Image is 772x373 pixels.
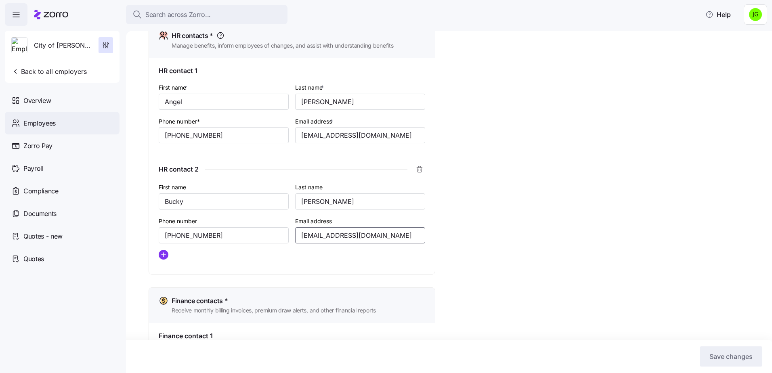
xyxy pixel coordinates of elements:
span: City of [PERSON_NAME] [34,40,92,50]
button: Search across Zorro... [126,5,287,24]
img: a4774ed6021b6d0ef619099e609a7ec5 [749,8,762,21]
span: Compliance [23,186,59,196]
span: Quotes [23,254,44,264]
a: Overview [5,89,120,112]
span: Zorro Pay [23,141,52,151]
a: Payroll [5,157,120,180]
span: HR contacts * [172,31,213,41]
input: Type last name [295,193,425,210]
label: First name [159,83,189,92]
span: HR contact 1 [159,66,197,76]
span: Help [705,10,731,19]
input: Type last name [295,94,425,110]
span: Receive monthly billing invoices, premium draw alerts, and other financial reports [172,306,376,314]
a: Zorro Pay [5,134,120,157]
label: Email address [295,117,335,126]
span: Overview [23,96,51,106]
label: Phone number* [159,117,200,126]
a: Quotes [5,247,120,270]
img: Employer logo [12,38,27,54]
a: Employees [5,112,120,134]
button: Back to all employers [8,63,90,80]
label: Last name [295,83,325,92]
label: Email address [295,217,332,226]
span: Back to all employers [11,67,87,76]
span: HR contact 2 [159,164,199,174]
a: Compliance [5,180,120,202]
label: Phone number [159,217,197,226]
span: Manage benefits, inform employees of changes, and assist with understanding benefits [172,42,393,50]
a: Quotes - new [5,225,120,247]
button: Help [699,6,737,23]
span: Finance contact 1 [159,331,213,341]
input: Type first name [159,193,289,210]
input: Type email address [295,227,425,243]
span: Save changes [709,352,753,361]
span: Finance contacts * [172,296,228,306]
input: Type email address [295,127,425,143]
span: Documents [23,209,57,219]
span: Quotes - new [23,231,63,241]
svg: add icon [159,250,168,260]
a: Documents [5,202,120,225]
button: Save changes [700,346,762,367]
span: Employees [23,118,56,128]
label: Last name [295,183,323,192]
input: (212) 456-7890 [159,127,289,143]
span: Payroll [23,163,44,174]
input: Type first name [159,94,289,110]
input: (212) 456-7890 [159,227,289,243]
span: Search across Zorro... [145,10,211,20]
label: First name [159,183,186,192]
